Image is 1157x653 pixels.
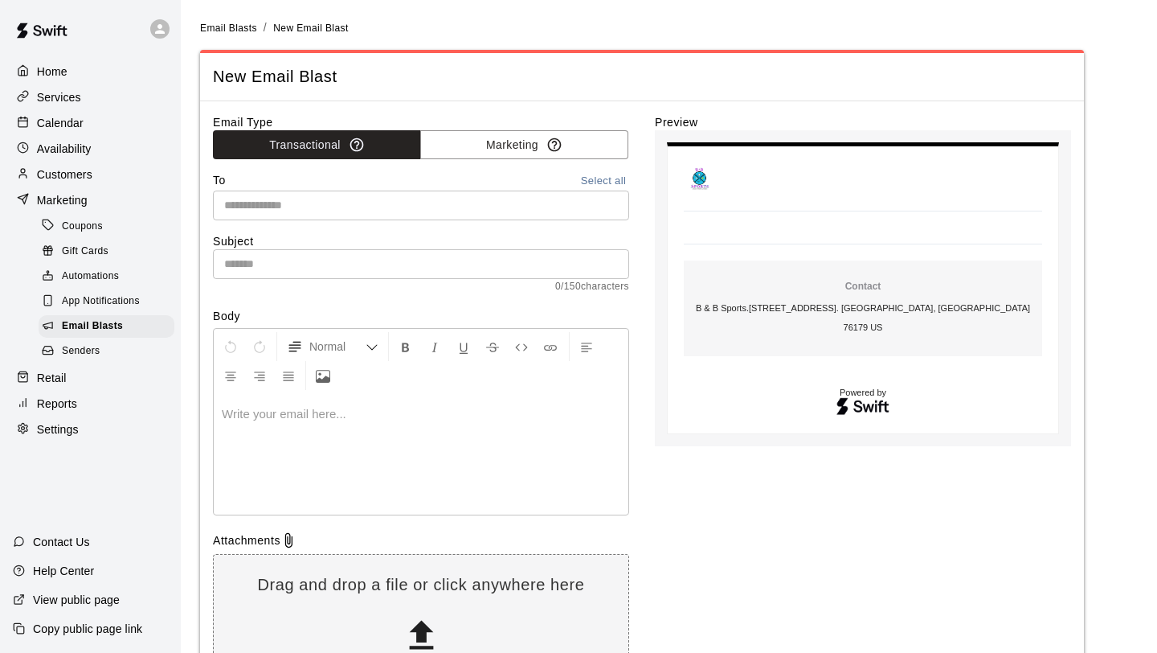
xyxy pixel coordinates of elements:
button: Format Italics [421,332,448,361]
nav: breadcrumb [200,19,1138,37]
a: Senders [39,339,181,364]
button: Insert Code [508,332,535,361]
button: Redo [246,332,273,361]
p: Settings [37,421,79,437]
p: Contact Us [33,534,90,550]
p: Help Center [33,563,94,579]
a: Email Blasts [39,314,181,339]
button: Select all [578,172,629,191]
button: Format Strikethrough [479,332,506,361]
p: Reports [37,396,77,412]
div: Gift Cards [39,240,174,263]
label: Email Type [213,114,629,130]
p: Home [37,64,67,80]
label: Subject [213,233,629,249]
button: Right Align [246,361,273,390]
img: Swift logo [836,396,890,417]
a: Automations [39,265,181,290]
button: Undo [217,332,244,361]
button: Center Align [217,361,244,390]
button: Left Align [573,332,600,361]
div: Coupons [39,216,174,238]
span: Gift Cards [62,244,108,260]
p: Calendar [37,115,84,131]
p: Powered by [684,388,1042,397]
label: Preview [655,114,1071,130]
p: Drag and drop a file or click anywhere here [214,574,628,596]
span: Coupons [62,219,103,235]
a: Marketing [13,188,168,212]
a: Retail [13,366,168,390]
a: App Notifications [39,290,181,314]
a: Reports [13,392,168,416]
div: Automations [39,265,174,288]
span: Email Blasts [62,318,123,335]
p: View public page [33,592,120,608]
span: Automations [62,269,119,285]
a: Home [13,60,168,84]
span: 0 / 150 characters [213,279,629,295]
p: Availability [37,141,92,157]
p: Customers [37,166,92,183]
button: Format Bold [392,332,419,361]
span: Senders [62,343,100,359]
img: B & B Sports [684,162,716,195]
button: Upload Image [309,361,337,390]
a: Services [13,85,168,109]
a: Availability [13,137,168,161]
p: Copy public page link [33,621,142,637]
p: Contact [690,280,1036,294]
div: Email Blasts [39,315,174,338]
button: Insert Link [537,332,564,361]
span: New Email Blast [273,23,348,34]
div: App Notifications [39,290,174,313]
button: Justify Align [275,361,302,390]
div: Senders [39,340,174,363]
p: Retail [37,370,67,386]
p: Services [37,89,81,105]
button: Formatting Options [280,332,385,361]
span: New Email Blast [213,66,1071,88]
button: Transactional [213,130,421,160]
span: Normal [309,339,366,355]
label: To [213,172,226,191]
button: Format Underline [450,332,477,361]
a: Calendar [13,111,168,135]
p: Marketing [37,192,88,208]
a: Gift Cards [39,239,181,264]
span: App Notifications [62,294,140,310]
button: Marketing [420,130,628,160]
li: / [264,19,267,36]
a: Settings [13,417,168,441]
span: Email Blasts [200,23,257,34]
a: Coupons [39,214,181,239]
a: Customers [13,162,168,187]
div: Attachments [213,532,629,548]
p: B & B Sports . [STREET_ADDRESS]. [GEOGRAPHIC_DATA], [GEOGRAPHIC_DATA] 76179 US [690,298,1036,337]
label: Body [213,308,629,324]
a: Email Blasts [200,21,257,34]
